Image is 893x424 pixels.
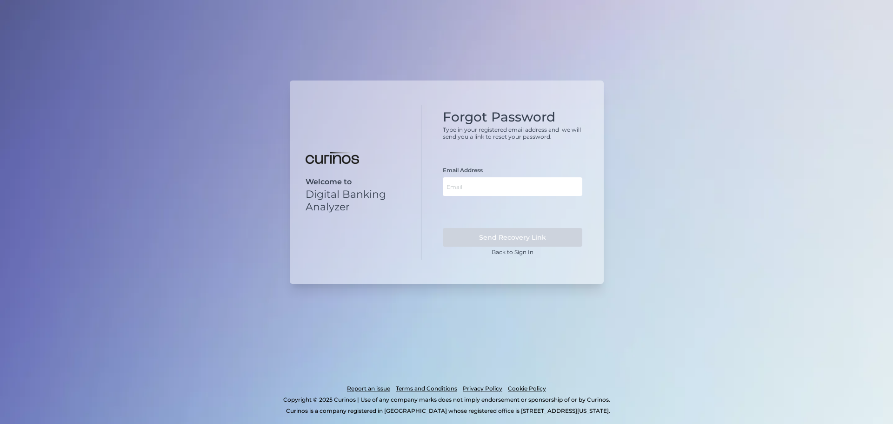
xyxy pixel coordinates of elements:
[306,152,359,164] img: Digital Banking Analyzer
[306,188,406,213] p: Digital Banking Analyzer
[48,405,847,417] p: Curinos is a company registered in [GEOGRAPHIC_DATA] whose registered office is [STREET_ADDRESS][...
[443,126,582,140] p: Type in your registered email address and we will send you a link to reset your password.
[443,177,582,196] input: Email
[443,167,483,174] label: Email Address
[347,383,390,394] a: Report an issue
[46,394,847,405] p: Copyright © 2025 Curinos | Use of any company marks does not imply endorsement or sponsorship of ...
[443,228,582,247] button: Send Recovery Link
[508,383,546,394] a: Cookie Policy
[463,383,502,394] a: Privacy Policy
[306,177,406,186] p: Welcome to
[443,109,582,125] h1: Forgot Password
[492,249,533,256] a: Back to Sign In
[396,383,457,394] a: Terms and Conditions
